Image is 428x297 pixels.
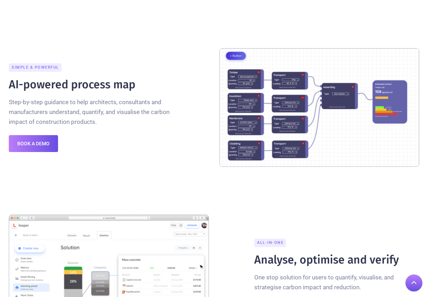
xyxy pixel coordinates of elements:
[100,19,114,28] div: About
[254,272,419,292] p: One stop solution for users to quantify, visualise, and strategise carbon impact and reduction.
[119,17,147,31] a: Career
[254,253,399,267] h2: Analyse, optimise and verify
[69,17,94,31] a: Home
[254,239,286,247] div: all-in-one
[9,135,58,152] a: Book a demo
[9,63,62,72] div: Simple & Powerful
[376,17,414,31] a: beta test
[9,97,174,127] p: Step-by-step guidance to help architects, consultants and manufacturers understand, quantify, and...
[9,77,135,91] h2: AI-powered process map
[94,17,119,31] div: About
